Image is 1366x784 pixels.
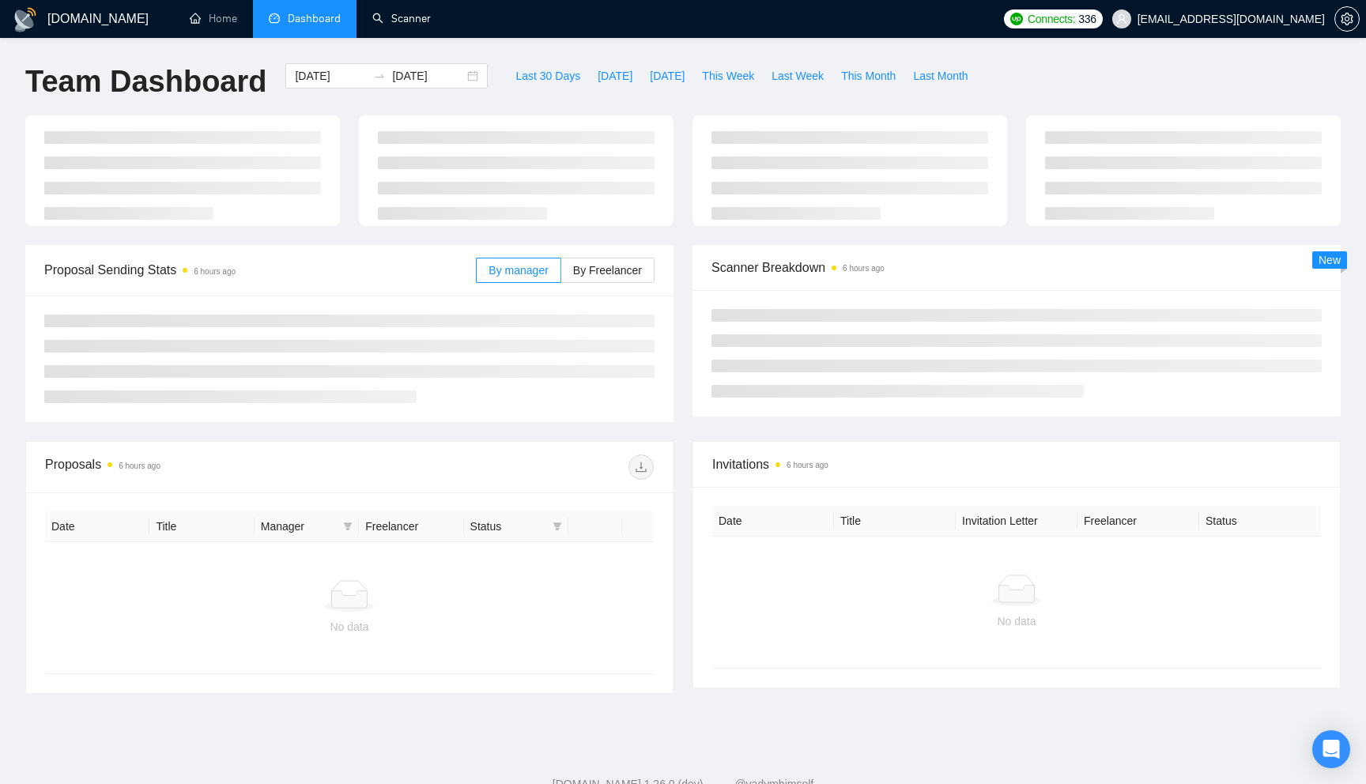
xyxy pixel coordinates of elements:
[119,462,160,470] time: 6 hours ago
[515,67,580,85] span: Last 30 Days
[58,618,641,635] div: No data
[832,63,904,89] button: This Month
[712,454,1321,474] span: Invitations
[288,12,341,25] span: Dashboard
[1010,13,1023,25] img: upwork-logo.png
[553,522,562,531] span: filter
[1028,10,1075,28] span: Connects:
[904,63,976,89] button: Last Month
[25,63,266,100] h1: Team Dashboard
[392,67,464,85] input: End date
[359,511,463,542] th: Freelancer
[913,67,968,85] span: Last Month
[507,63,589,89] button: Last 30 Days
[841,67,896,85] span: This Month
[372,12,431,25] a: searchScanner
[489,264,548,277] span: By manager
[261,518,337,535] span: Manager
[763,63,832,89] button: Last Week
[702,67,754,85] span: This Week
[1335,13,1359,25] span: setting
[269,13,280,24] span: dashboard
[1199,506,1321,537] th: Status
[255,511,359,542] th: Manager
[190,12,237,25] a: homeHome
[956,506,1077,537] th: Invitation Letter
[712,506,834,537] th: Date
[13,7,38,32] img: logo
[149,511,254,542] th: Title
[549,514,565,538] span: filter
[1116,13,1127,24] span: user
[641,63,693,89] button: [DATE]
[373,70,386,82] span: swap-right
[650,67,685,85] span: [DATE]
[1312,730,1350,768] div: Open Intercom Messenger
[1334,13,1360,25] a: setting
[44,260,476,280] span: Proposal Sending Stats
[589,63,641,89] button: [DATE]
[373,70,386,82] span: to
[1319,254,1341,266] span: New
[1078,10,1096,28] span: 336
[1334,6,1360,32] button: setting
[470,518,546,535] span: Status
[787,461,828,469] time: 6 hours ago
[45,511,149,542] th: Date
[194,267,236,276] time: 6 hours ago
[295,67,367,85] input: Start date
[725,612,1308,630] div: No data
[834,506,956,537] th: Title
[693,63,763,89] button: This Week
[343,522,353,531] span: filter
[772,67,824,85] span: Last Week
[598,67,632,85] span: [DATE]
[843,264,885,273] time: 6 hours ago
[1077,506,1199,537] th: Freelancer
[711,258,1322,277] span: Scanner Breakdown
[340,514,356,538] span: filter
[573,264,642,277] span: By Freelancer
[45,454,349,480] div: Proposals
